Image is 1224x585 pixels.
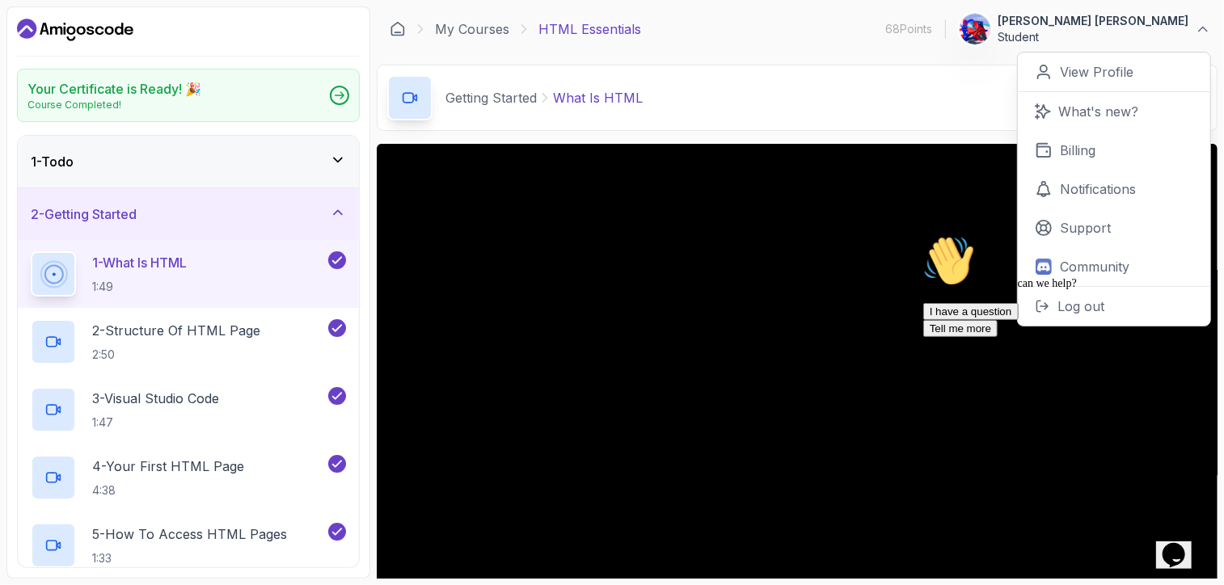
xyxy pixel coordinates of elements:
button: 1-Todo [18,136,359,187]
p: [PERSON_NAME] [PERSON_NAME] [998,13,1188,29]
p: Student [998,29,1188,45]
button: 5-How To Access HTML Pages1:33 [31,523,346,568]
p: 4:38 [92,482,244,499]
a: What's new? [1018,92,1210,131]
a: Dashboard [17,17,133,43]
p: 2 - Structure Of HTML Page [92,321,260,340]
p: 1:47 [92,415,219,431]
a: Your Certificate is Ready! 🎉Course Completed! [17,69,360,122]
a: My Courses [435,19,509,39]
img: :wave: [6,6,58,58]
p: 2:50 [92,347,260,363]
button: Tell me more [6,91,81,108]
button: I have a question [6,74,102,91]
button: 2-Getting Started [18,188,359,240]
p: 4 - Your First HTML Page [92,457,244,476]
p: What's new? [1058,102,1138,121]
p: Getting Started [445,88,537,107]
h3: 1 - Todo [31,152,74,171]
p: Notifications [1060,179,1136,199]
button: 3-Visual Studio Code1:47 [31,387,346,432]
p: View Profile [1060,62,1133,82]
a: View Profile [1018,53,1210,92]
a: Dashboard [390,21,406,37]
p: 68 Points [885,21,932,37]
button: 2-Structure Of HTML Page2:50 [31,319,346,364]
p: Billing [1060,141,1095,160]
p: Course Completed! [27,99,201,112]
button: user profile image[PERSON_NAME] [PERSON_NAME]Student [959,13,1211,45]
p: 5 - How To Access HTML Pages [92,524,287,544]
p: 1 - What Is HTML [92,253,187,272]
button: 4-Your First HTML Page4:38 [31,455,346,500]
p: HTML Essentials [538,19,641,39]
p: Support [1060,218,1111,238]
p: What Is HTML [553,88,643,107]
div: 👋Hi! How can we help?I have a questionTell me more [6,6,298,108]
a: Notifications [1018,170,1210,208]
iframe: chat widget [917,229,1208,512]
h2: Your Certificate is Ready! 🎉 [27,79,201,99]
p: 3 - Visual Studio Code [92,389,219,408]
button: 1-What Is HTML1:49 [31,251,346,297]
a: Support [1018,208,1210,247]
img: user profile image [960,14,990,44]
span: Hi! How can we help? [6,48,160,61]
a: Billing [1018,131,1210,170]
p: 1:33 [92,550,287,566]
p: 1:49 [92,279,187,295]
iframe: chat widget [1156,520,1208,569]
h3: 2 - Getting Started [31,204,137,224]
